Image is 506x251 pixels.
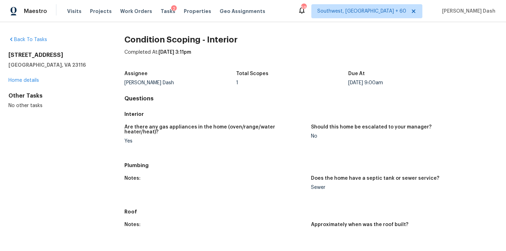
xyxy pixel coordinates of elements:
[67,8,82,15] span: Visits
[311,125,432,130] h5: Should this home be escalated to your manager?
[301,4,306,11] div: 594
[124,125,305,134] h5: Are there any gas appliances in the home (oven/range/water heater/heat)?
[24,8,47,15] span: Maestro
[161,9,175,14] span: Tasks
[124,80,236,85] div: [PERSON_NAME] Dash
[124,49,498,67] div: Completed At:
[439,8,495,15] span: [PERSON_NAME] Dash
[8,52,102,59] h2: [STREET_ADDRESS]
[90,8,112,15] span: Projects
[124,208,498,215] h5: Roof
[311,176,439,181] h5: Does the home have a septic tank or sewer service?
[124,71,148,76] h5: Assignee
[311,222,408,227] h5: Approximately when was the roof built?
[348,71,365,76] h5: Due At
[8,61,102,68] h5: [GEOGRAPHIC_DATA], VA 23116
[124,162,498,169] h5: Plumbing
[236,80,348,85] div: 1
[8,103,43,108] span: No other tasks
[311,185,492,190] div: Sewer
[124,111,498,118] h5: Interior
[171,5,177,12] div: 2
[220,8,265,15] span: Geo Assignments
[124,95,498,102] h4: Questions
[120,8,152,15] span: Work Orders
[124,222,141,227] h5: Notes:
[348,80,460,85] div: [DATE] 9:00am
[124,176,141,181] h5: Notes:
[8,92,102,99] div: Other Tasks
[311,134,492,139] div: No
[124,36,498,43] h2: Condition Scoping - Interior
[236,71,268,76] h5: Total Scopes
[158,50,191,55] span: [DATE] 3:11pm
[317,8,406,15] span: Southwest, [GEOGRAPHIC_DATA] + 60
[8,78,39,83] a: Home details
[184,8,211,15] span: Properties
[124,139,305,144] div: Yes
[8,37,47,42] a: Back To Tasks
